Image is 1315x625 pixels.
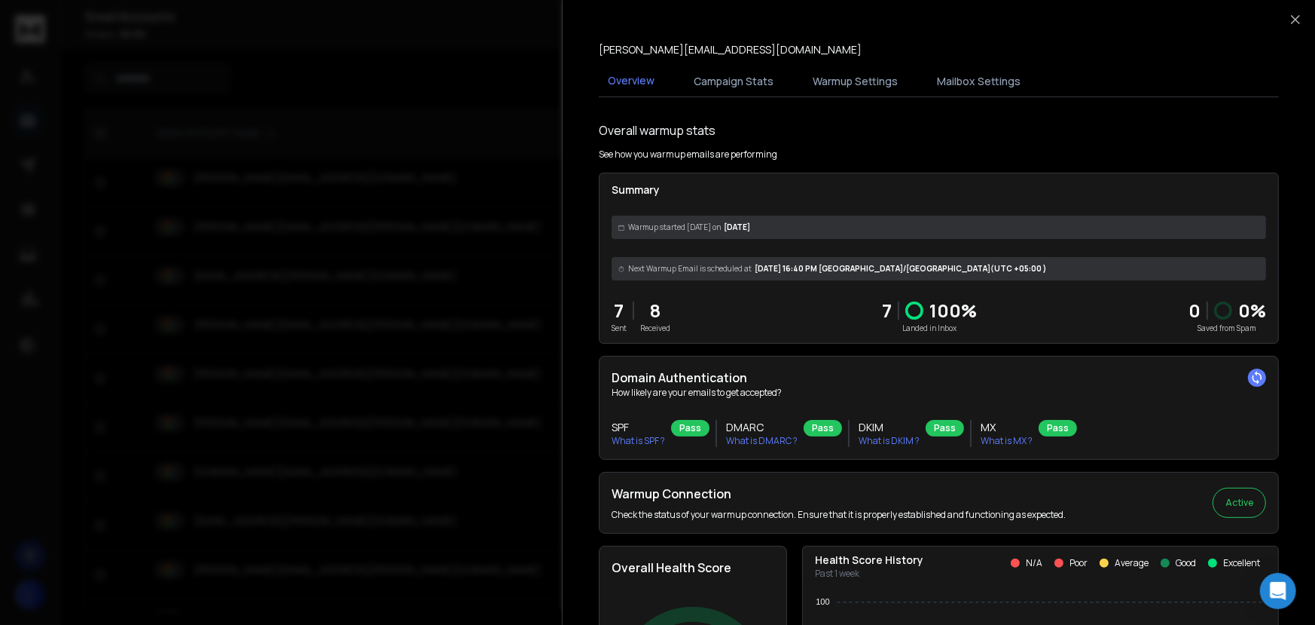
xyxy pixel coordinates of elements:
p: Excellent [1223,557,1260,569]
p: Saved from Spam [1188,323,1266,334]
p: 100 % [929,299,977,323]
p: [PERSON_NAME][EMAIL_ADDRESS][DOMAIN_NAME] [599,42,862,57]
div: [DATE] [612,216,1266,239]
p: Check the status of your warmup connection. Ensure that it is properly established and functionin... [612,509,1066,521]
p: 8 [640,299,670,323]
p: Summary [612,182,1266,198]
div: Pass [804,420,842,437]
p: Good [1176,557,1196,569]
p: 7 [882,299,892,323]
div: Open Intercom Messenger [1260,573,1296,609]
p: What is DMARC ? [726,435,798,447]
p: What is DKIM ? [859,435,920,447]
button: Warmup Settings [804,65,907,98]
h3: DKIM [859,420,920,435]
div: Pass [926,420,964,437]
p: Poor [1069,557,1088,569]
p: Average [1115,557,1149,569]
div: Pass [1039,420,1077,437]
span: Next Warmup Email is scheduled at [628,263,752,274]
button: Active [1213,488,1266,518]
button: Mailbox Settings [928,65,1030,98]
h2: Domain Authentication [612,369,1266,387]
h3: MX [981,420,1033,435]
h3: SPF [612,420,665,435]
p: What is MX ? [981,435,1033,447]
p: Health Score History [815,553,923,568]
h2: Warmup Connection [612,485,1066,503]
h2: Overall Health Score [612,559,774,577]
p: How likely are your emails to get accepted? [612,387,1266,399]
tspan: 100 [816,598,829,607]
div: [DATE] 16:40 PM [GEOGRAPHIC_DATA]/[GEOGRAPHIC_DATA] (UTC +05:00 ) [612,257,1266,280]
p: N/A [1026,557,1042,569]
button: Campaign Stats [685,65,783,98]
p: Past 1 week [815,568,923,580]
span: Warmup started [DATE] on [628,222,721,233]
h1: Overall warmup stats [599,121,715,139]
p: 0 % [1238,299,1266,323]
button: Overview [599,64,664,99]
h3: DMARC [726,420,798,435]
p: 7 [612,299,627,323]
p: What is SPF ? [612,435,665,447]
strong: 0 [1188,298,1201,323]
div: Pass [671,420,709,437]
p: Landed in Inbox [882,323,977,334]
p: Sent [612,323,627,334]
p: See how you warmup emails are performing [599,149,777,161]
p: Received [640,323,670,334]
